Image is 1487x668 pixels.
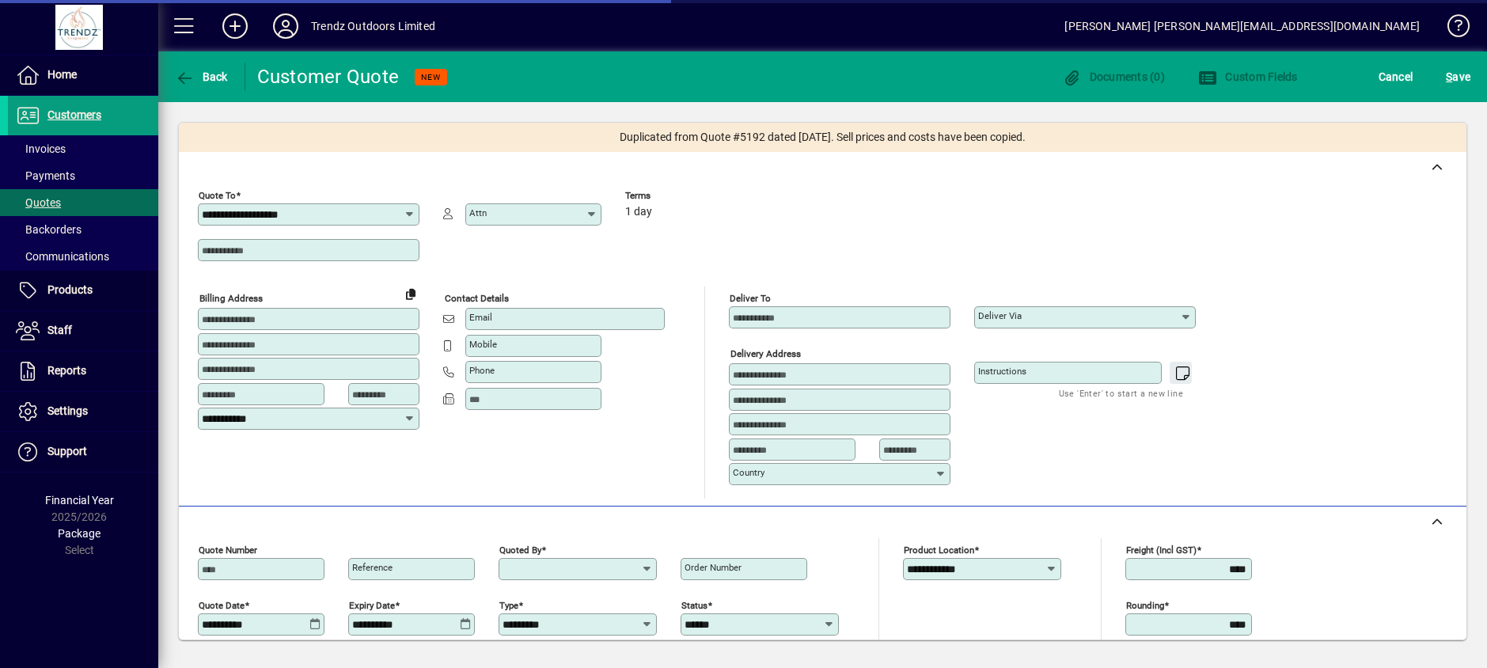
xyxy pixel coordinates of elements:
mat-label: Instructions [978,366,1026,377]
div: Trendz Outdoors Limited [311,13,435,39]
a: Backorders [8,216,158,243]
mat-label: Status [681,599,707,610]
span: Documents (0) [1062,70,1165,83]
span: Duplicated from Quote #5192 dated [DATE]. Sell prices and costs have been copied. [620,129,1026,146]
span: Communications [16,250,109,263]
mat-label: Phone [469,365,495,376]
mat-label: Quote To [199,190,236,201]
span: Cancel [1379,64,1413,89]
a: Invoices [8,135,158,162]
mat-label: Rounding [1126,599,1164,610]
app-page-header-button: Back [158,63,245,91]
span: S [1446,70,1452,83]
button: Add [210,12,260,40]
mat-label: Attn [469,207,487,218]
span: Reports [47,364,86,377]
a: Knowledge Base [1436,3,1467,55]
mat-label: Mobile [469,339,497,350]
span: ave [1446,64,1470,89]
button: Save [1442,63,1474,91]
button: Profile [260,12,311,40]
span: Backorders [16,223,82,236]
span: NEW [421,72,441,82]
span: Back [175,70,228,83]
span: Staff [47,324,72,336]
mat-label: Product location [904,544,974,555]
mat-label: Email [469,312,492,323]
span: Financial Year [45,494,114,507]
div: Customer Quote [257,64,400,89]
a: Reports [8,351,158,391]
div: [PERSON_NAME] [PERSON_NAME][EMAIL_ADDRESS][DOMAIN_NAME] [1064,13,1420,39]
button: Cancel [1375,63,1417,91]
button: Copy to Delivery address [398,281,423,306]
a: Quotes [8,189,158,216]
span: Quotes [16,196,61,209]
mat-label: Country [733,467,764,478]
mat-label: Freight (incl GST) [1126,544,1197,555]
mat-label: Deliver via [978,310,1022,321]
mat-label: Order number [685,562,742,573]
a: Payments [8,162,158,189]
span: Invoices [16,142,66,155]
button: Custom Fields [1194,63,1302,91]
span: Products [47,283,93,296]
span: Settings [47,404,88,417]
span: Customers [47,108,101,121]
mat-hint: Use 'Enter' to start a new line [1059,384,1183,402]
span: Home [47,68,77,81]
span: Terms [625,191,720,201]
a: Products [8,271,158,310]
mat-label: Deliver To [730,293,771,304]
mat-label: Type [499,599,518,610]
a: Support [8,432,158,472]
a: Staff [8,311,158,351]
button: Documents (0) [1058,63,1169,91]
mat-label: Quoted by [499,544,541,555]
mat-label: Quote date [199,599,245,610]
a: Communications [8,243,158,270]
button: Back [171,63,232,91]
span: Package [58,527,101,540]
mat-label: Quote number [199,544,257,555]
span: Support [47,445,87,457]
span: 1 day [625,206,652,218]
mat-label: Expiry date [349,599,395,610]
mat-label: Reference [352,562,393,573]
span: Custom Fields [1198,70,1298,83]
span: Payments [16,169,75,182]
a: Home [8,55,158,95]
a: Settings [8,392,158,431]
